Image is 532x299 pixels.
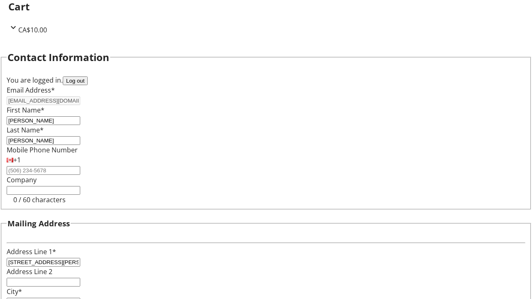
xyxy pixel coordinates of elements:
[7,105,44,115] label: First Name*
[7,267,52,276] label: Address Line 2
[7,50,109,65] h2: Contact Information
[7,175,37,184] label: Company
[7,75,525,85] div: You are logged in.
[7,287,22,296] label: City*
[18,25,47,34] span: CA$10.00
[7,218,70,229] h3: Mailing Address
[7,166,80,175] input: (506) 234-5678
[7,145,78,154] label: Mobile Phone Number
[63,76,88,85] button: Log out
[13,195,66,204] tr-character-limit: 0 / 60 characters
[7,258,80,267] input: Address
[7,125,44,135] label: Last Name*
[7,247,56,256] label: Address Line 1*
[7,86,55,95] label: Email Address*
